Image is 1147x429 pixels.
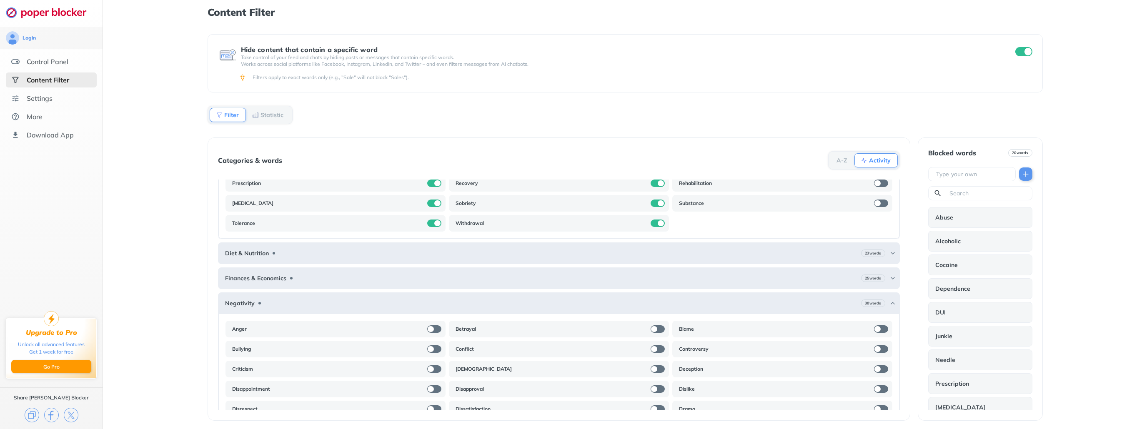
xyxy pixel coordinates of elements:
div: More [27,112,43,121]
img: settings.svg [11,94,20,102]
b: Finances & Economics [225,275,286,282]
p: Works across social platforms like Facebook, Instagram, LinkedIn, and Twitter – and even filters ... [241,61,1000,67]
b: Abuse [935,214,953,221]
img: copy.svg [25,408,39,422]
div: Content Filter [27,76,69,84]
b: DUI [935,309,946,316]
b: Betrayal [456,326,476,332]
b: [MEDICAL_DATA] [935,404,986,411]
b: Filter [224,112,239,117]
b: Disapproval [456,386,484,392]
div: Settings [27,94,53,102]
b: Activity [869,158,891,163]
b: 20 words [1012,150,1028,156]
b: Dissatisfaction [456,406,491,412]
div: Blocked words [928,149,976,157]
div: Control Panel [27,57,68,66]
b: Prescription [232,180,261,187]
div: Filters apply to exact words only (e.g., "Sale" will not block "Sales"). [253,74,1031,81]
b: Negativity [225,300,255,307]
img: about.svg [11,112,20,121]
b: Statistic [260,112,283,117]
b: Rehabilitation [679,180,712,187]
img: Filter [216,112,223,118]
input: Search [949,189,1029,197]
p: Take control of your feed and chats by hiding posts or messages that contain specific words. [241,54,1000,61]
b: Disrespect [232,406,258,412]
b: A-Z [836,158,847,163]
b: Dislike [679,386,695,392]
b: Diet & Nutrition [225,250,269,257]
b: Prescription [935,380,969,387]
b: Alcoholic [935,238,961,244]
div: Unlock all advanced features [18,341,85,348]
b: Disappointment [232,386,270,392]
img: facebook.svg [44,408,59,422]
img: download-app.svg [11,131,20,139]
b: Tolerance [232,220,255,227]
b: Conflict [456,346,474,352]
img: features.svg [11,57,20,66]
b: Withdrawal [456,220,484,227]
img: upgrade-to-pro.svg [44,311,59,326]
img: social-selected.svg [11,76,20,84]
div: Download App [27,131,74,139]
h1: Content Filter [208,7,1043,17]
b: 30 words [865,300,881,306]
b: Controversy [679,346,709,352]
div: Categories & words [218,157,282,164]
img: Activity [861,157,867,164]
div: Login [23,35,36,41]
b: Drama [679,406,695,412]
button: Go Pro [11,360,91,373]
b: Substance [679,200,704,207]
img: logo-webpage.svg [6,7,95,18]
b: Dependence [935,285,970,292]
b: Bullying [232,346,251,352]
img: avatar.svg [6,31,19,45]
b: Junkie [935,333,952,339]
img: Statistic [252,112,259,118]
b: Recovery [456,180,478,187]
b: 25 words [865,275,881,281]
b: [DEMOGRAPHIC_DATA] [456,366,512,372]
b: Deception [679,366,703,372]
div: Share [PERSON_NAME] Blocker [14,394,89,401]
b: Sobriety [456,200,476,207]
b: Criticism [232,366,253,372]
input: Type your own [935,170,1012,178]
b: Needle [935,357,955,363]
div: Get 1 week for free [29,348,73,356]
b: Anger [232,326,247,332]
img: x.svg [64,408,78,422]
b: [MEDICAL_DATA] [232,200,273,207]
b: Cocaine [935,262,958,268]
div: Hide content that contain a specific word [241,46,1000,53]
b: Blame [679,326,694,332]
b: 23 words [865,250,881,256]
div: Upgrade to Pro [26,329,77,337]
